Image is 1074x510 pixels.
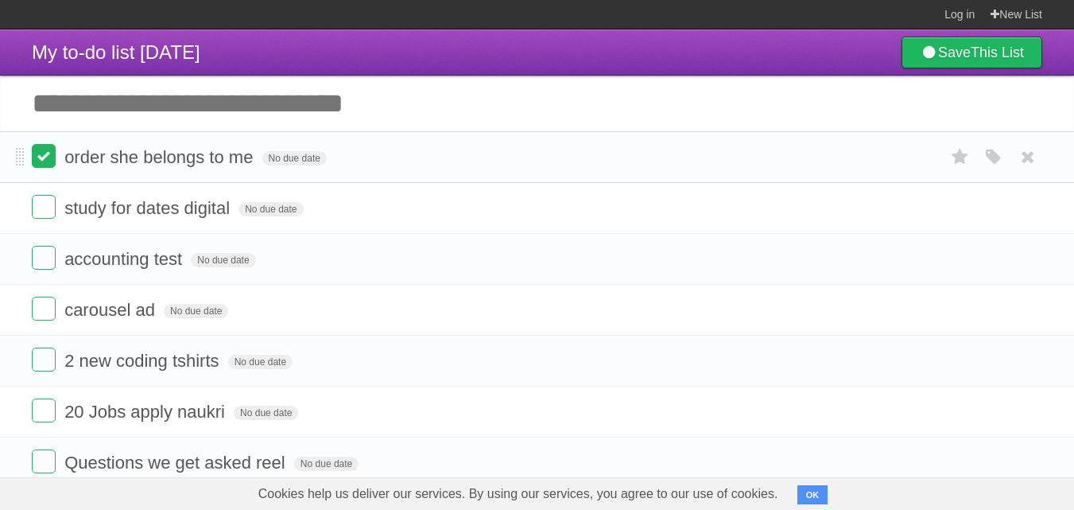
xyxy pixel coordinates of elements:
b: This List [971,45,1024,60]
label: Done [32,348,56,372]
span: No due date [238,202,303,216]
label: Done [32,144,56,168]
span: accounting test [64,249,186,269]
a: SaveThis List [901,37,1042,68]
label: Done [32,297,56,321]
span: No due date [228,355,293,369]
span: No due date [164,304,228,318]
span: Cookies help us deliver our services. By using our services, you agree to our use of cookies. [242,478,794,510]
label: Done [32,195,56,219]
span: No due date [262,151,327,165]
span: 20 Jobs apply naukri [64,402,229,422]
span: order she belongs to me [64,147,257,167]
span: No due date [234,406,298,420]
span: carousel ad [64,300,159,320]
label: Done [32,399,56,422]
label: Done [32,450,56,473]
span: No due date [294,457,359,471]
label: Star task [945,144,975,170]
span: Questions we get asked reel [64,453,289,473]
span: 2 new coding tshirts [64,351,223,371]
span: No due date [191,253,255,267]
label: Done [32,246,56,270]
button: OK [797,485,828,504]
span: study for dates digital [64,198,234,218]
span: My to-do list [DATE] [32,41,200,63]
